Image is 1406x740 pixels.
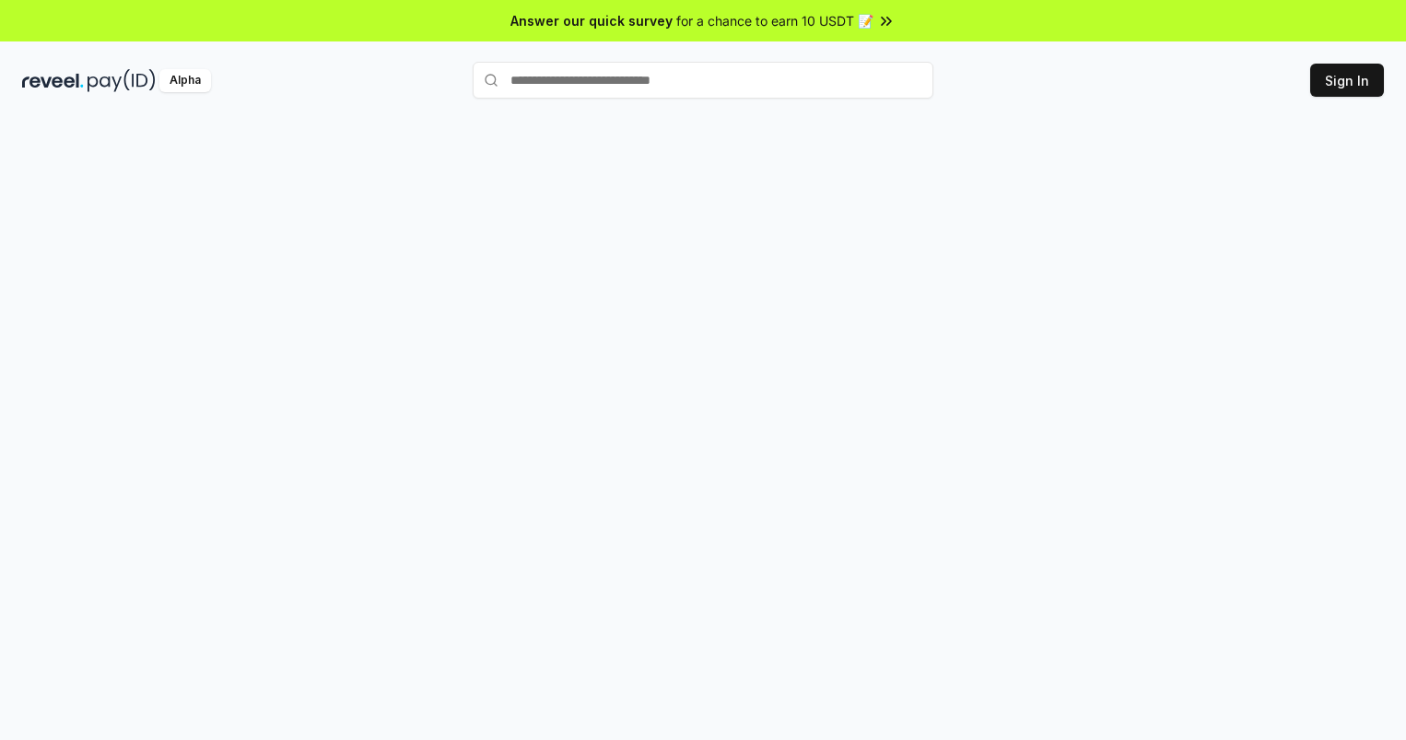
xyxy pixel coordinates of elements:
span: Answer our quick survey [510,11,673,30]
img: reveel_dark [22,69,84,92]
div: Alpha [159,69,211,92]
button: Sign In [1310,64,1384,97]
span: for a chance to earn 10 USDT 📝 [676,11,873,30]
img: pay_id [88,69,156,92]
